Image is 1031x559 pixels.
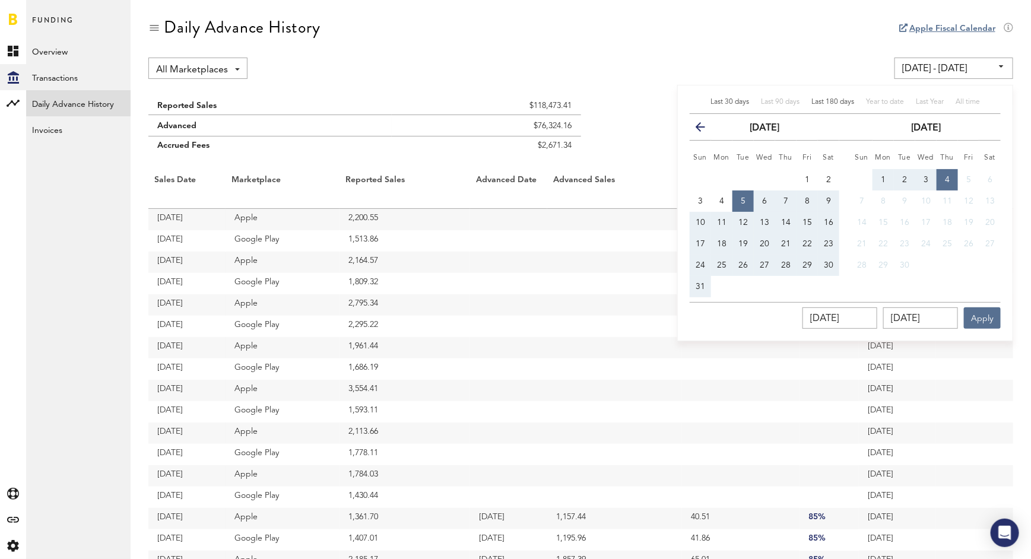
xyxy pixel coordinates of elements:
button: 17 [915,212,937,233]
span: 20 [985,218,995,227]
td: Google Play [226,358,340,380]
td: Apple [226,423,340,444]
button: 2 [894,169,915,190]
button: 22 [797,233,818,255]
td: [DATE] [148,316,226,337]
button: 26 [958,233,979,255]
button: 13 [979,190,1001,212]
button: 27 [754,255,775,276]
span: 7 [783,197,788,205]
button: 29 [797,255,818,276]
td: 1,961.44 [340,337,470,358]
small: Monday [875,154,892,161]
td: Google Play [226,529,340,551]
a: Invoices [26,116,131,142]
button: 1 [797,169,818,190]
small: Sunday [855,154,869,161]
span: 21 [857,240,867,248]
button: 23 [894,233,915,255]
div: Daily Advance History [164,18,321,37]
span: 26 [738,261,748,269]
td: 40.51 [682,508,800,529]
td: 2,113.66 [340,423,470,444]
td: Reported Sales [148,91,392,115]
span: 10 [921,197,931,205]
td: 1,784.03 [340,465,470,487]
span: 23 [824,240,833,248]
button: 25 [937,233,958,255]
span: 4 [945,176,950,184]
span: 14 [857,218,867,227]
span: 18 [717,240,727,248]
td: Accrued Fees [148,136,392,161]
span: 3 [698,197,703,205]
td: [DATE] [148,508,226,529]
span: All time [956,99,980,106]
td: 1,686.19 [340,358,470,380]
button: 24 [915,233,937,255]
span: Last Year [916,99,944,106]
td: Apple [226,294,340,316]
button: 13 [754,212,775,233]
span: 18 [943,218,952,227]
td: 41.86 [682,529,800,551]
td: [DATE] [148,337,226,358]
span: 25 [717,261,727,269]
td: Google Play [226,444,340,465]
td: 2,795.34 [340,294,470,316]
td: 1,430.44 [340,487,470,508]
td: Apple [226,380,340,401]
span: 8 [805,197,810,205]
span: 29 [878,261,888,269]
td: [DATE] [859,465,936,487]
button: 28 [851,255,873,276]
button: Apply [964,307,1001,329]
small: Thursday [941,154,954,161]
a: Daily Advance History [26,90,131,116]
span: 24 [921,240,931,248]
td: 85% [800,529,859,551]
button: 16 [894,212,915,233]
span: 1 [805,176,810,184]
button: 20 [979,212,1001,233]
span: 11 [943,197,952,205]
span: 8 [881,197,886,205]
th: Reported Sales [340,172,470,209]
td: Apple [226,252,340,273]
button: 19 [732,233,754,255]
span: 16 [824,218,833,227]
th: Advanced Date [470,172,547,209]
button: 3 [915,169,937,190]
a: Overview [26,38,131,64]
strong: [DATE] [750,123,779,133]
span: 2 [902,176,907,184]
span: 7 [859,197,864,205]
button: 19 [958,212,979,233]
button: 4 [937,169,958,190]
span: All Marketplaces [156,60,228,80]
a: Apple Fiscal Calendar [909,24,995,33]
button: 8 [797,190,818,212]
span: 9 [826,197,831,205]
button: 16 [818,212,839,233]
button: 6 [979,169,1001,190]
span: Last 30 days [710,99,749,106]
span: Last 180 days [811,99,854,106]
small: Friday [802,154,812,161]
td: [DATE] [859,358,936,380]
td: [DATE] [859,401,936,423]
small: Saturday [985,154,996,161]
td: Advanced [148,115,392,136]
span: Last 90 days [761,99,800,106]
th: Sales Date [148,172,226,209]
button: 17 [690,233,711,255]
button: 10 [915,190,937,212]
button: 27 [979,233,1001,255]
td: $118,473.41 [392,91,581,115]
td: $2,671.34 [392,136,581,161]
span: 29 [802,261,812,269]
button: 7 [851,190,873,212]
span: 11 [717,218,727,227]
td: [DATE] [148,465,226,487]
span: 9 [902,197,907,205]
